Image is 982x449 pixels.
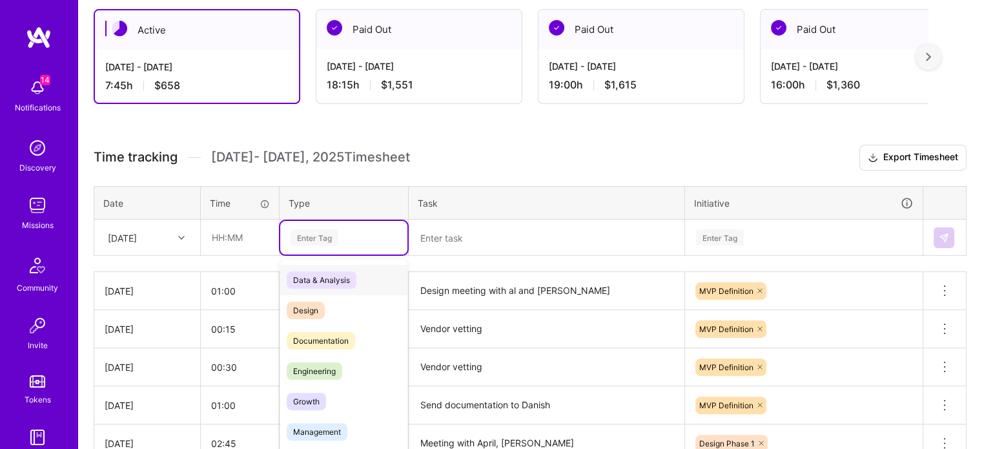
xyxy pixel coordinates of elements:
span: MVP Definition [699,286,753,296]
span: Growth [287,393,326,410]
div: 18:15 h [327,78,511,92]
div: Enter Tag [696,227,744,247]
textarea: Vendor vetting [410,350,683,385]
img: Submit [939,233,949,243]
span: Engineering [287,362,342,380]
img: Paid Out [549,20,564,36]
div: Time [210,196,270,210]
span: 14 [40,75,50,85]
div: 7:45 h [105,79,289,92]
img: discovery [25,135,50,161]
img: Community [22,250,53,281]
span: Documentation [287,332,355,350]
input: HH:MM [201,312,279,346]
th: Date [94,186,201,220]
span: MVP Definition [699,362,753,372]
img: bell [25,75,50,101]
input: HH:MM [201,350,279,384]
span: $658 [154,79,180,92]
div: Initiative [694,196,914,211]
div: Paid Out [538,10,744,49]
span: $1,615 [604,78,637,92]
div: [DATE] [108,231,137,244]
span: $1,360 [826,78,860,92]
span: Time tracking [94,149,178,165]
img: Paid Out [771,20,786,36]
th: Type [280,186,409,220]
div: Active [95,10,299,50]
div: [DATE] - [DATE] [771,59,956,73]
span: Management [287,423,347,441]
div: Notifications [15,101,61,114]
div: [DATE] - [DATE] [105,60,289,74]
div: [DATE] [105,399,190,412]
div: Enter Tag [291,227,338,247]
div: [DATE] [105,322,190,336]
span: MVP Definition [699,401,753,410]
textarea: Vendor vetting [410,311,683,347]
span: Design [287,302,325,319]
button: Export Timesheet [859,145,967,171]
span: MVP Definition [699,324,753,334]
div: Paid Out [761,10,966,49]
div: Discovery [19,161,56,174]
img: Paid Out [327,20,342,36]
span: Data & Analysis [287,271,356,289]
div: Paid Out [316,10,522,49]
img: tokens [30,375,45,388]
div: Community [17,281,58,295]
span: $1,551 [381,78,413,92]
div: [DATE] - [DATE] [327,59,511,73]
input: HH:MM [201,388,279,423]
img: right [926,52,931,61]
textarea: Design meeting with al and [PERSON_NAME] [410,273,683,309]
th: Task [409,186,685,220]
span: Design Phase 1 [699,439,755,448]
img: teamwork [25,193,50,218]
div: Invite [28,339,48,352]
input: HH:MM [201,220,278,255]
div: Missions [22,218,54,232]
i: icon Download [868,151,878,165]
input: HH:MM [201,274,279,308]
i: icon Chevron [178,235,185,241]
textarea: Send documentation to Danish [410,388,683,423]
img: Invite [25,313,50,339]
span: [DATE] - [DATE] , 2025 Timesheet [211,149,410,165]
img: Active [112,21,127,36]
div: 19:00 h [549,78,733,92]
div: [DATE] [105,284,190,298]
div: Tokens [25,393,51,406]
div: [DATE] [105,360,190,374]
div: 16:00 h [771,78,956,92]
div: [DATE] - [DATE] [549,59,733,73]
img: logo [26,26,52,49]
